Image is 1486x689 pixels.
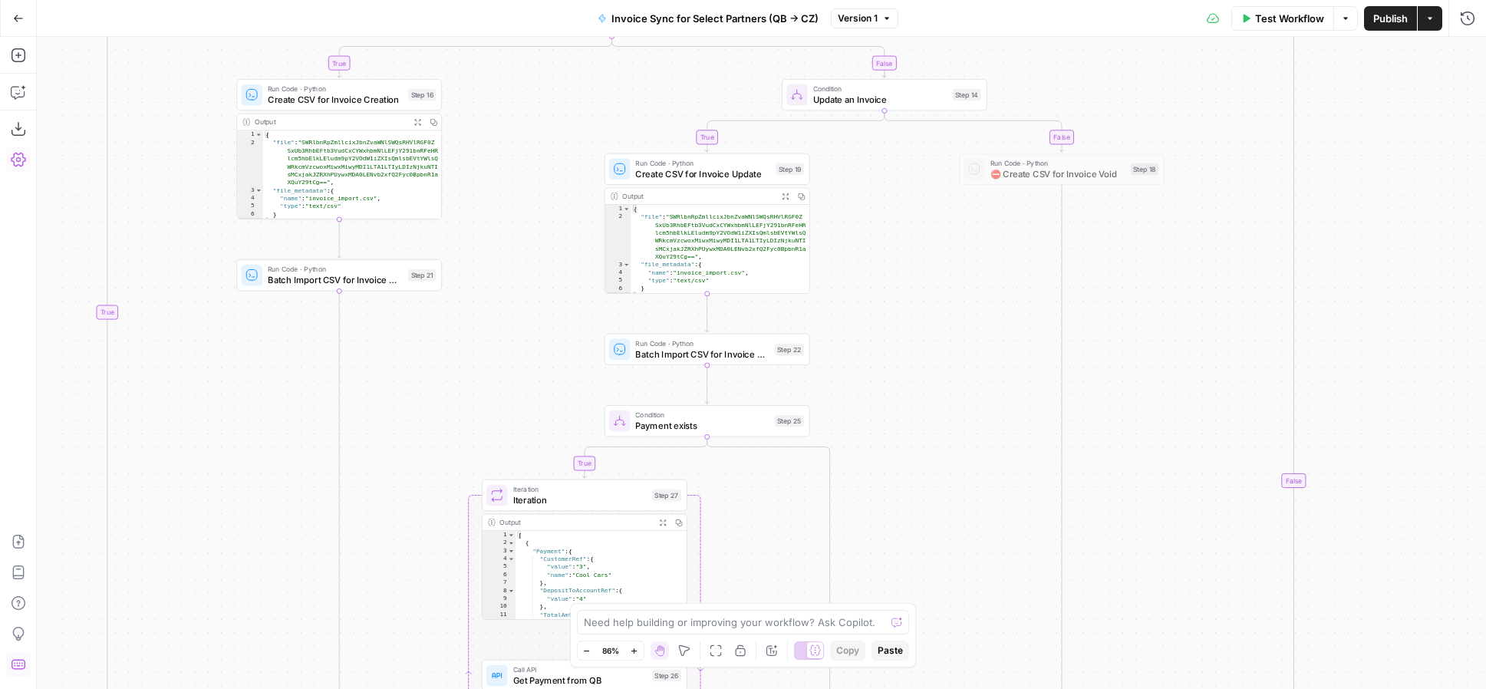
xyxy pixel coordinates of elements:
[775,415,804,427] div: Step 25
[237,139,263,186] div: 2
[782,79,987,110] div: ConditionUpdate an InvoiceStep 14
[237,194,263,202] div: 4
[483,539,516,546] div: 2
[605,205,631,213] div: 1
[1131,163,1158,176] div: Step 18
[237,130,263,138] div: 1
[605,292,631,300] div: 7
[990,167,1125,180] span: ⛔️ Create CSV for Invoice Void
[635,348,769,361] span: Batch Import CSV for Invoice Update in [GEOGRAPHIC_DATA]
[268,264,403,275] span: Run Code · Python
[255,186,262,194] span: Toggle code folding, rows 3 through 6
[611,11,819,26] span: Invoice Sync for Select Partners (QB -> CZ)
[1373,11,1408,26] span: Publish
[582,437,707,478] g: Edge from step_25 to step_27
[338,37,612,78] g: Edge from step_15 to step_16
[652,670,681,682] div: Step 26
[499,517,651,528] div: Output
[508,539,516,546] span: Toggle code folding, rows 2 through 80
[588,6,828,31] button: Invoice Sync for Select Partners (QB -> CZ)
[705,110,885,152] g: Edge from step_14 to step_19
[513,674,647,687] span: Get Payment from QB
[483,602,516,610] div: 10
[408,89,436,101] div: Step 16
[483,595,516,602] div: 9
[268,84,403,94] span: Run Code · Python
[878,644,903,658] span: Paste
[836,644,859,658] span: Copy
[268,93,403,106] span: Create CSV for Invoice Creation
[605,153,810,294] div: Run Code · PythonCreate CSV for Invoice UpdateStep 19Output{ "file":"SWRlbnRpZmllcixJbnZvaWNlSWQs...
[605,276,631,284] div: 5
[635,338,769,349] span: Run Code · Python
[237,203,263,210] div: 5
[623,205,631,213] span: Toggle code folding, rows 1 through 7
[959,153,1165,185] div: Run Code · Python⛔️ Create CSV for Invoice VoidStep 18
[508,555,516,562] span: Toggle code folding, rows 4 through 7
[483,563,516,571] div: 5
[513,493,647,506] span: Iteration
[236,79,442,219] div: Run Code · PythonCreate CSV for Invoice CreationStep 16Output{ "file":"SWRlbnRpZmllcixJbnZvaWNlSW...
[1364,6,1417,31] button: Publish
[236,259,442,291] div: Run Code · PythonBatch Import CSV for Invoice Creation in [GEOGRAPHIC_DATA]Step 21
[602,644,619,657] span: 86%
[513,664,647,675] span: Call API
[1231,6,1333,31] button: Test Workflow
[605,334,810,365] div: Run Code · PythonBatch Import CSV for Invoice Update in [GEOGRAPHIC_DATA]Step 22
[612,37,887,78] g: Edge from step_15 to step_14
[1255,11,1324,26] span: Test Workflow
[237,218,263,226] div: 7
[483,618,516,626] div: 12
[482,480,687,620] div: IterationIterationStep 27Output[ { "Payment":{ "CustomerRef":{ "value":"3", "name":"Cool Cars" },...
[622,191,773,202] div: Output
[483,555,516,562] div: 4
[408,269,436,282] div: Step 21
[652,490,681,502] div: Step 27
[508,587,516,595] span: Toggle code folding, rows 8 through 10
[605,269,631,276] div: 4
[483,571,516,579] div: 6
[237,210,263,218] div: 6
[705,365,709,404] g: Edge from step_22 to step_25
[255,130,262,138] span: Toggle code folding, rows 1 through 7
[635,419,769,432] span: Payment exists
[605,213,631,260] div: 2
[838,12,878,25] span: Version 1
[623,261,631,269] span: Toggle code folding, rows 3 through 6
[483,611,516,618] div: 11
[953,89,981,101] div: Step 14
[635,158,770,169] span: Run Code · Python
[508,547,516,555] span: Toggle code folding, rows 3 through 78
[830,641,865,661] button: Copy
[605,285,631,292] div: 6
[605,405,810,437] div: ConditionPayment existsStep 25
[483,531,516,539] div: 1
[813,84,947,94] span: Condition
[775,344,804,356] div: Step 22
[605,261,631,269] div: 3
[885,110,1064,152] g: Edge from step_14 to step_18
[813,93,947,106] span: Update an Invoice
[635,167,770,180] span: Create CSV for Invoice Update
[872,641,909,661] button: Paste
[483,587,516,595] div: 8
[705,294,709,332] g: Edge from step_19 to step_22
[776,163,804,176] div: Step 19
[237,186,263,194] div: 3
[255,117,406,127] div: Output
[513,484,647,495] span: Iteration
[268,273,403,286] span: Batch Import CSV for Invoice Creation in [GEOGRAPHIC_DATA]
[990,158,1125,169] span: Run Code · Python
[483,547,516,555] div: 3
[483,579,516,586] div: 7
[635,410,769,420] span: Condition
[831,8,898,28] button: Version 1
[508,531,516,539] span: Toggle code folding, rows 1 through 164
[338,219,341,258] g: Edge from step_16 to step_21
